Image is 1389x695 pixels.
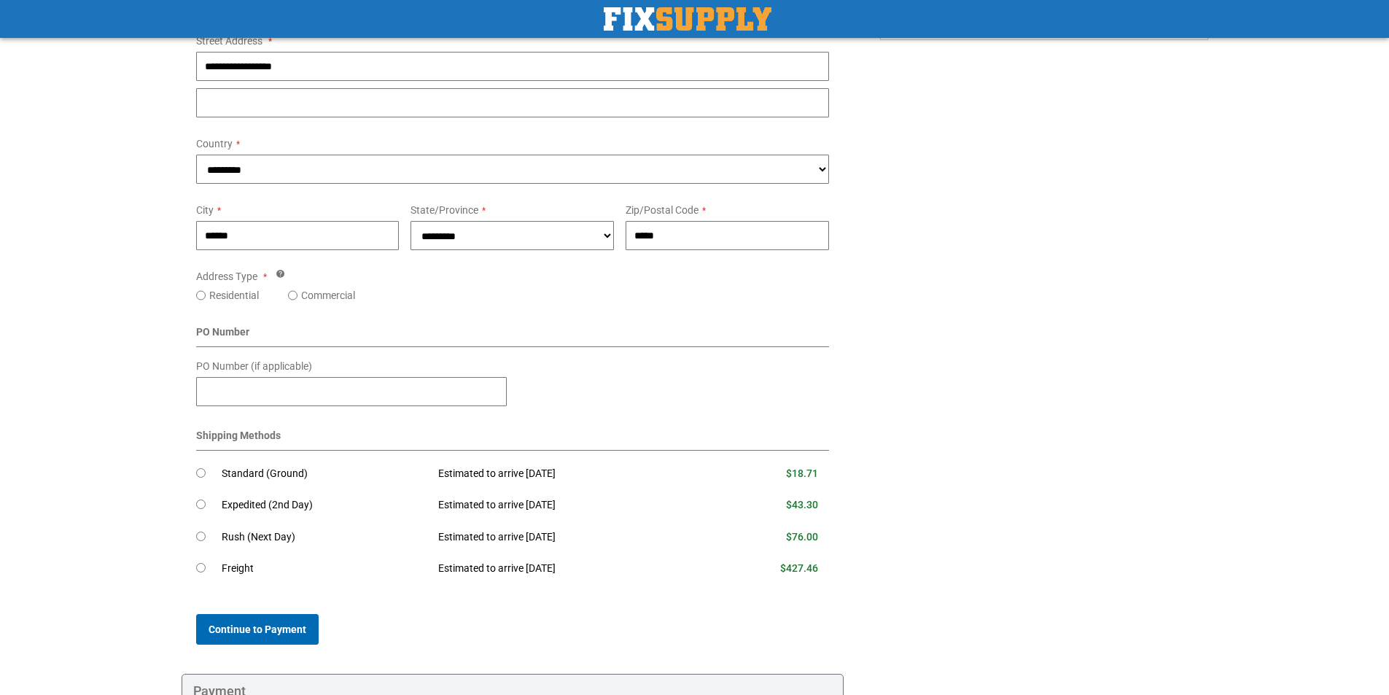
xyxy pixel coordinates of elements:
span: $18.71 [786,467,818,479]
span: State/Province [411,204,478,216]
label: Residential [209,288,259,303]
span: City [196,204,214,216]
span: $427.46 [780,562,818,574]
td: Freight [222,553,428,585]
button: Continue to Payment [196,614,319,645]
img: Fix Industrial Supply [604,7,771,31]
span: Street Address [196,35,262,47]
td: Estimated to arrive [DATE] [427,489,709,521]
div: PO Number [196,325,830,347]
td: Estimated to arrive [DATE] [427,553,709,585]
span: Continue to Payment [209,624,306,635]
td: Expedited (2nd Day) [222,489,428,521]
span: Address Type [196,271,257,282]
span: PO Number (if applicable) [196,360,312,372]
span: $43.30 [786,499,818,510]
td: Rush (Next Day) [222,521,428,554]
span: $76.00 [786,531,818,543]
td: Estimated to arrive [DATE] [427,458,709,490]
span: Zip/Postal Code [626,204,699,216]
td: Standard (Ground) [222,458,428,490]
a: store logo [604,7,771,31]
span: Country [196,138,233,150]
div: Shipping Methods [196,428,830,451]
td: Estimated to arrive [DATE] [427,521,709,554]
label: Commercial [301,288,355,303]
